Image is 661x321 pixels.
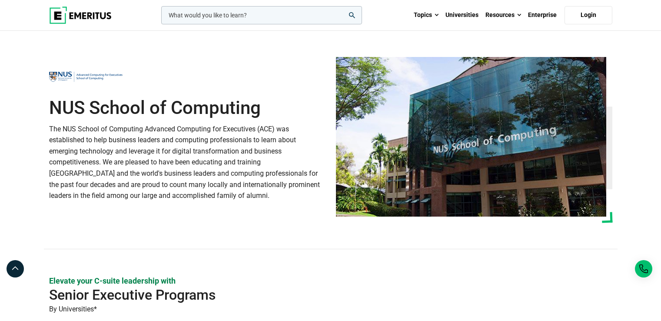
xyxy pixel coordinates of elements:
h1: NUS School of Computing [49,97,326,119]
p: By Universities* [49,304,612,315]
input: woocommerce-product-search-field-0 [161,6,362,24]
a: Login [565,6,612,24]
p: Elevate your C-suite leadership with [49,275,612,286]
img: NUS School of Computing [336,57,606,217]
p: The NUS School of Computing Advanced Computing for Executives (ACE) was established to help busin... [49,124,326,201]
img: NUS School of Computing [49,67,123,87]
h2: Senior Executive Programs [49,286,556,304]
